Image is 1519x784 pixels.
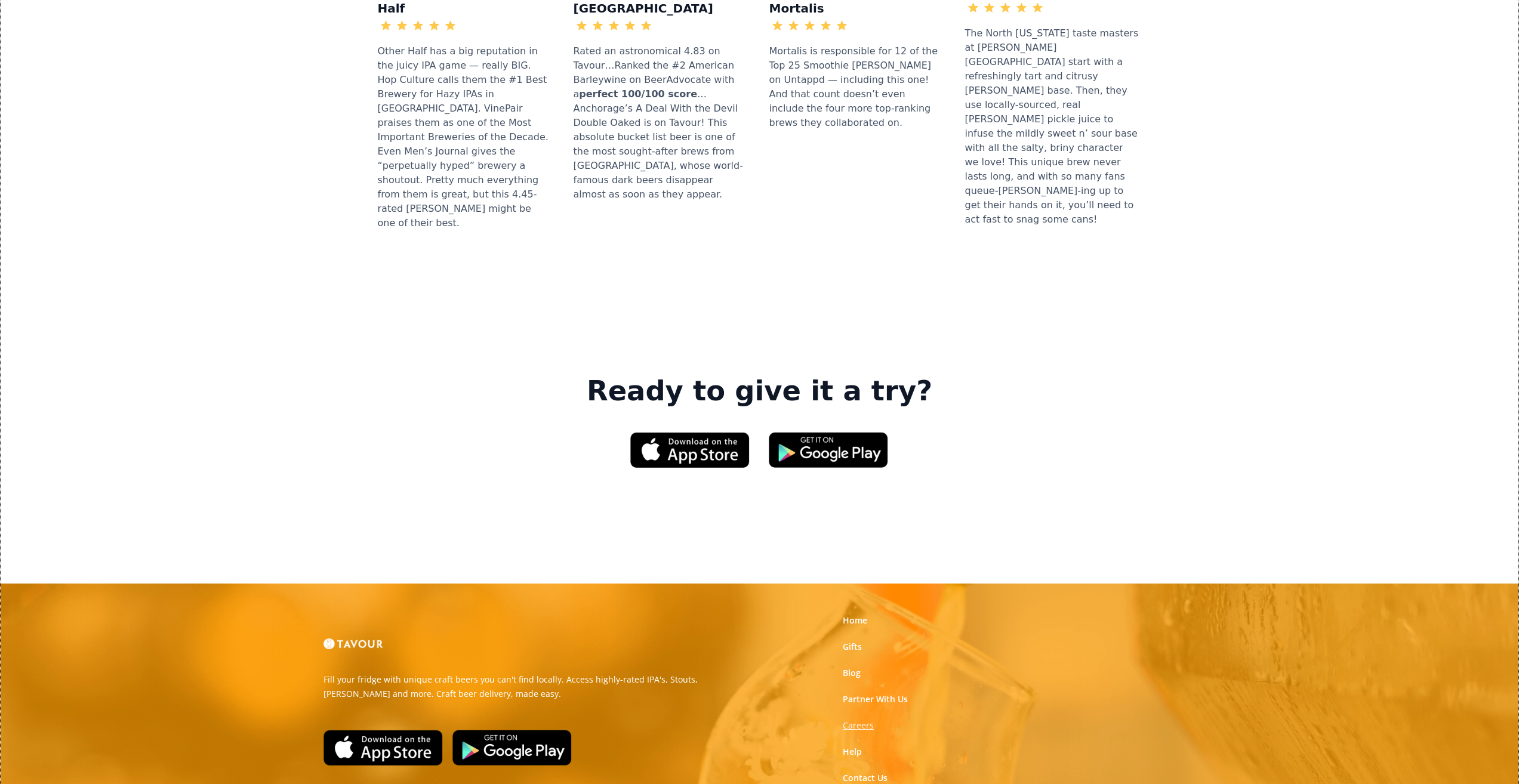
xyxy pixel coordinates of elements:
[843,667,861,679] a: Blog
[769,38,946,136] div: Mortalis is responsible for 12 of the Top 25 Smoothie [PERSON_NAME] on Untappd — including this o...
[587,375,932,408] strong: Ready to give it a try?
[579,88,697,100] strong: perfect 100/100 score
[458,18,480,33] div: 4.45
[378,38,554,236] div: Other Half has a big reputation in the juicy IPA game — really BIG. Hop Culture calls them the #1...
[965,20,1142,233] div: The North [US_STATE] taste masters at [PERSON_NAME][GEOGRAPHIC_DATA] start with a refreshingly ta...
[843,772,888,784] a: Contact Us
[654,18,676,33] div: 4.83
[843,693,908,705] a: Partner With Us
[1046,1,1067,15] div: 3.46
[843,746,862,758] a: Help
[323,672,751,701] p: Fill your fridge with unique craft beers you can't find locally. Access highly-rated IPA's, Stout...
[843,720,874,731] strong: Careers
[850,18,871,33] div: 4.48
[843,641,862,653] a: Gifts
[574,38,750,208] div: Rated an astronomical 4.83 on Tavour…Ranked the #2 American Barleywine on BeerAdvocate with a …An...
[843,615,867,626] a: Home
[843,720,874,731] a: Careers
